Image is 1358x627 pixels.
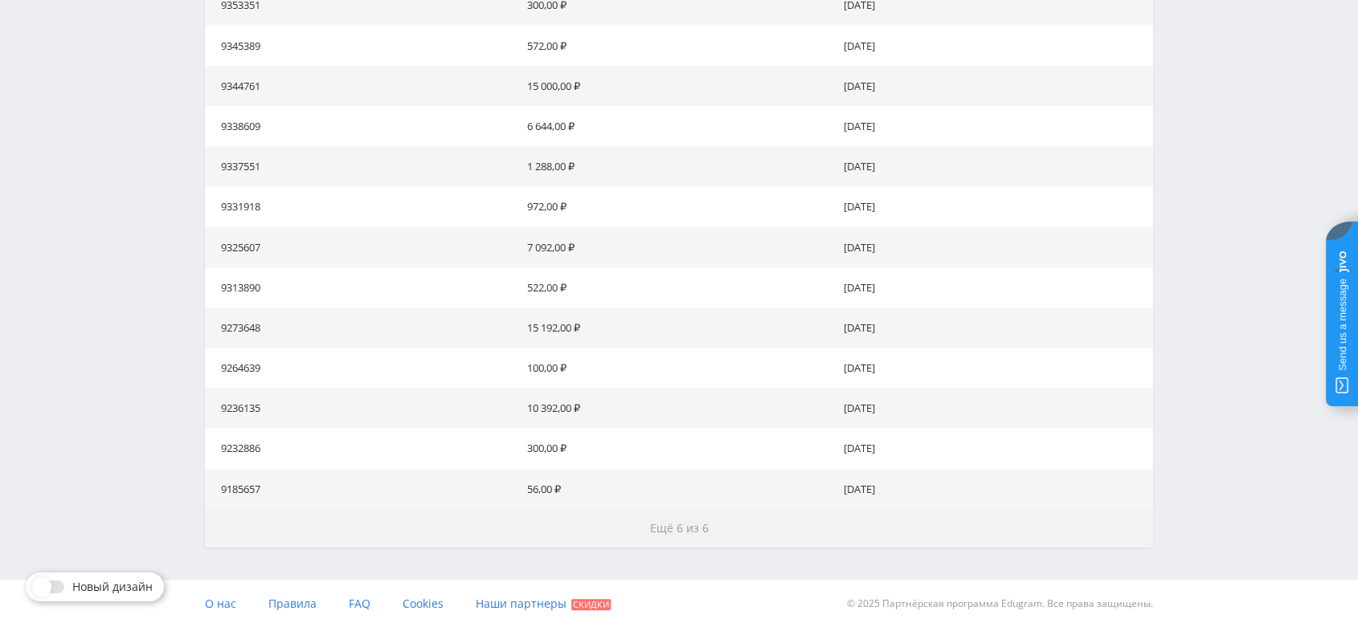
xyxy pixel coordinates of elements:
td: 972,00 ₽ [521,186,836,226]
td: 9331918 [205,186,521,226]
td: 9185657 [205,469,521,509]
span: Ещё 6 из 6 [650,520,709,535]
td: 9236135 [205,388,521,428]
td: [DATE] [837,307,1153,348]
td: 522,00 ₽ [521,267,836,307]
td: [DATE] [837,428,1153,468]
td: 56,00 ₽ [521,469,836,509]
td: [DATE] [837,106,1153,146]
td: [DATE] [837,186,1153,226]
td: 9232886 [205,428,521,468]
td: [DATE] [837,66,1153,106]
td: 9325607 [205,227,521,267]
td: 1 288,00 ₽ [521,146,836,186]
span: Правила [268,596,317,611]
td: 9273648 [205,307,521,348]
td: 15 192,00 ₽ [521,307,836,348]
td: 10 392,00 ₽ [521,388,836,428]
td: 6 644,00 ₽ [521,106,836,146]
td: [DATE] [837,388,1153,428]
td: [DATE] [837,227,1153,267]
td: [DATE] [837,348,1153,388]
td: 9313890 [205,267,521,307]
td: [DATE] [837,26,1153,66]
td: 9344761 [205,66,521,106]
td: 300,00 ₽ [521,428,836,468]
td: 9345389 [205,26,521,66]
td: 7 092,00 ₽ [521,227,836,267]
td: 9338609 [205,106,521,146]
td: [DATE] [837,146,1153,186]
td: 9337551 [205,146,521,186]
span: Cookies [403,596,444,611]
span: О нас [205,596,236,611]
span: Наши партнеры [476,596,567,611]
td: 572,00 ₽ [521,26,836,66]
button: Ещё 6 из 6 [205,509,1153,548]
span: Скидки [571,599,611,610]
span: FAQ [349,596,370,611]
td: [DATE] [837,469,1153,509]
td: 15 000,00 ₽ [521,66,836,106]
td: 100,00 ₽ [521,348,836,388]
span: Новый дизайн [72,580,153,593]
td: 9264639 [205,348,521,388]
td: [DATE] [837,267,1153,307]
